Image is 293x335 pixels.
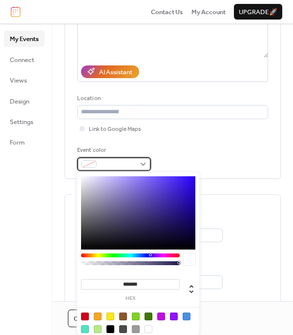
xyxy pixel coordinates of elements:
div: #50E3C2 [81,325,89,333]
div: #4A4A4A [119,325,127,333]
div: #FFFFFF [145,325,152,333]
div: #D0021B [81,313,89,320]
button: Cancel [68,310,105,327]
div: #F8E71C [106,313,114,320]
button: AI Assistant [81,65,139,78]
img: logo [11,6,21,17]
button: Upgrade🚀 [234,4,282,20]
a: Contact Us [151,7,183,17]
span: Link to Google Maps [89,125,141,134]
div: #8B572A [119,313,127,320]
a: My Events [4,31,44,46]
a: Design [4,93,44,109]
div: Location [77,94,266,104]
div: #9013FE [170,313,178,320]
div: Event color [77,146,149,155]
div: #4A90E2 [183,313,190,320]
div: #F5A623 [94,313,102,320]
div: #000000 [106,325,114,333]
div: #7ED321 [132,313,140,320]
a: Form [4,134,44,150]
span: Cancel [74,314,99,324]
a: My Account [191,7,226,17]
span: My Events [10,34,39,44]
span: Settings [10,117,33,127]
a: Connect [4,52,44,67]
span: Views [10,76,27,85]
div: #BD10E0 [157,313,165,320]
span: Upgrade 🚀 [239,7,277,17]
div: #417505 [145,313,152,320]
span: Connect [10,55,34,65]
span: Design [10,97,29,106]
a: Settings [4,114,44,129]
div: #9B9B9B [132,325,140,333]
label: hex [81,296,180,301]
div: AI Assistant [99,67,132,77]
div: #B8E986 [94,325,102,333]
span: Form [10,138,25,147]
a: Views [4,72,44,88]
